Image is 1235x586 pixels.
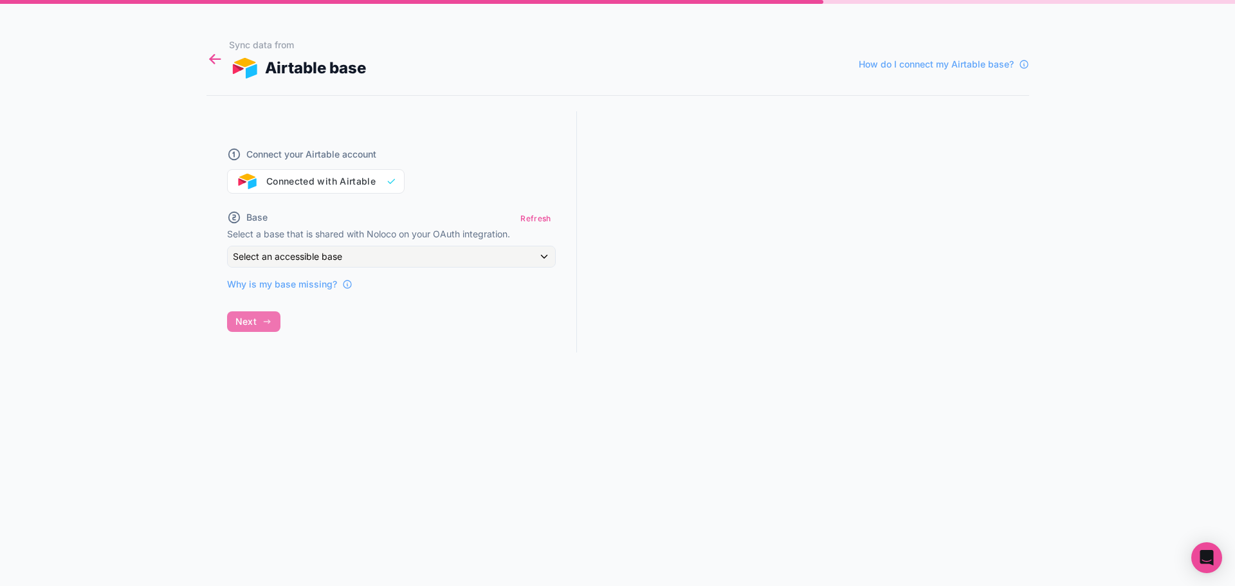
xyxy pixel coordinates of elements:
button: Refresh [516,209,555,228]
span: Select an accessible base [233,251,342,262]
span: Connect your Airtable account [246,148,376,161]
h1: Sync data from [229,39,367,51]
span: Why is my base missing? [227,278,337,291]
button: Select an accessible base [227,246,556,268]
span: How do I connect my Airtable base? [859,58,1014,71]
a: How do I connect my Airtable base? [859,58,1029,71]
img: AIRTABLE [229,58,261,78]
a: Why is my base missing? [227,278,352,291]
span: Base [246,211,268,224]
p: Select a base that is shared with Noloco on your OAuth integration. [227,228,556,241]
div: Airtable base [229,57,367,80]
div: Open Intercom Messenger [1191,542,1222,573]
